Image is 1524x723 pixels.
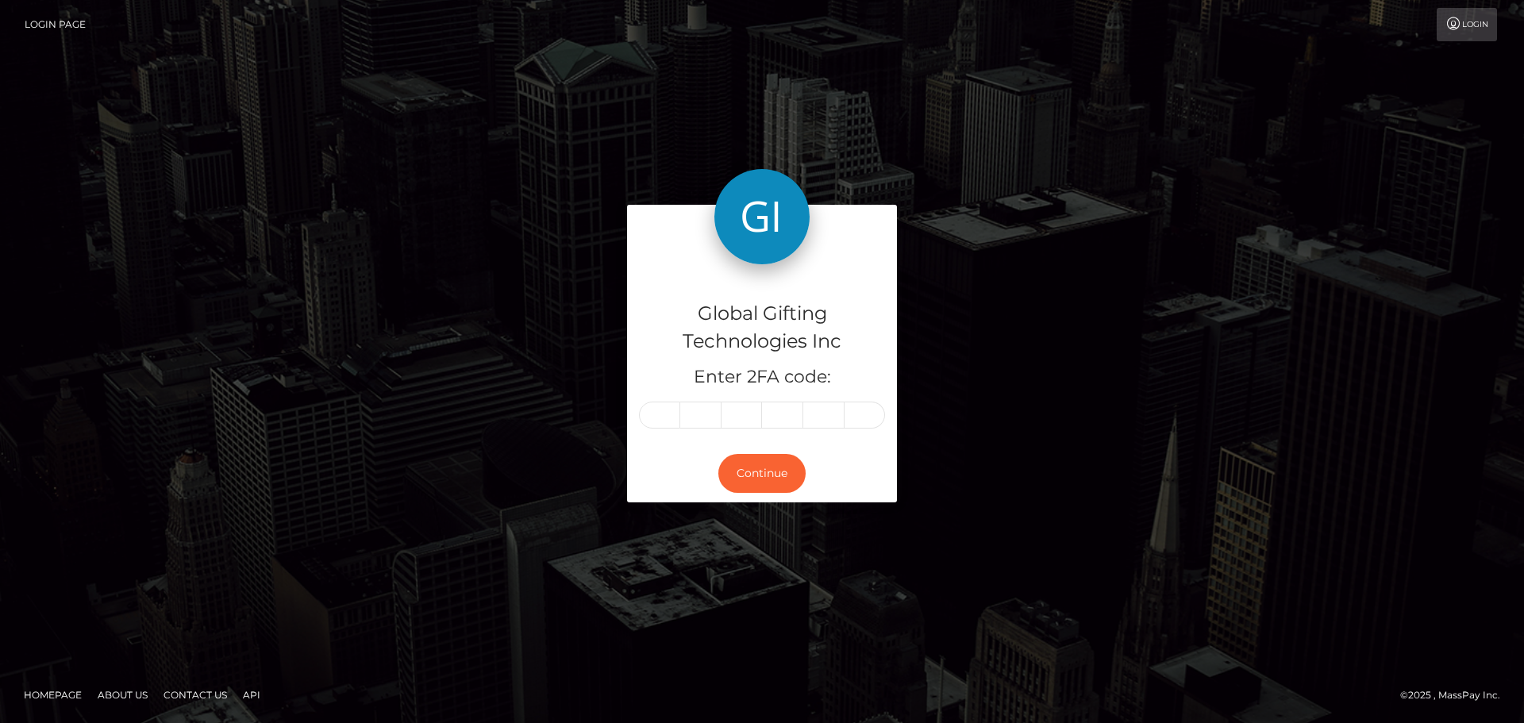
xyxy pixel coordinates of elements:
[714,169,810,264] img: Global Gifting Technologies Inc
[639,300,885,356] h4: Global Gifting Technologies Inc
[237,683,267,707] a: API
[639,365,885,390] h5: Enter 2FA code:
[17,683,88,707] a: Homepage
[718,454,806,493] button: Continue
[1437,8,1497,41] a: Login
[157,683,233,707] a: Contact Us
[1400,686,1512,704] div: © 2025 , MassPay Inc.
[25,8,86,41] a: Login Page
[91,683,154,707] a: About Us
